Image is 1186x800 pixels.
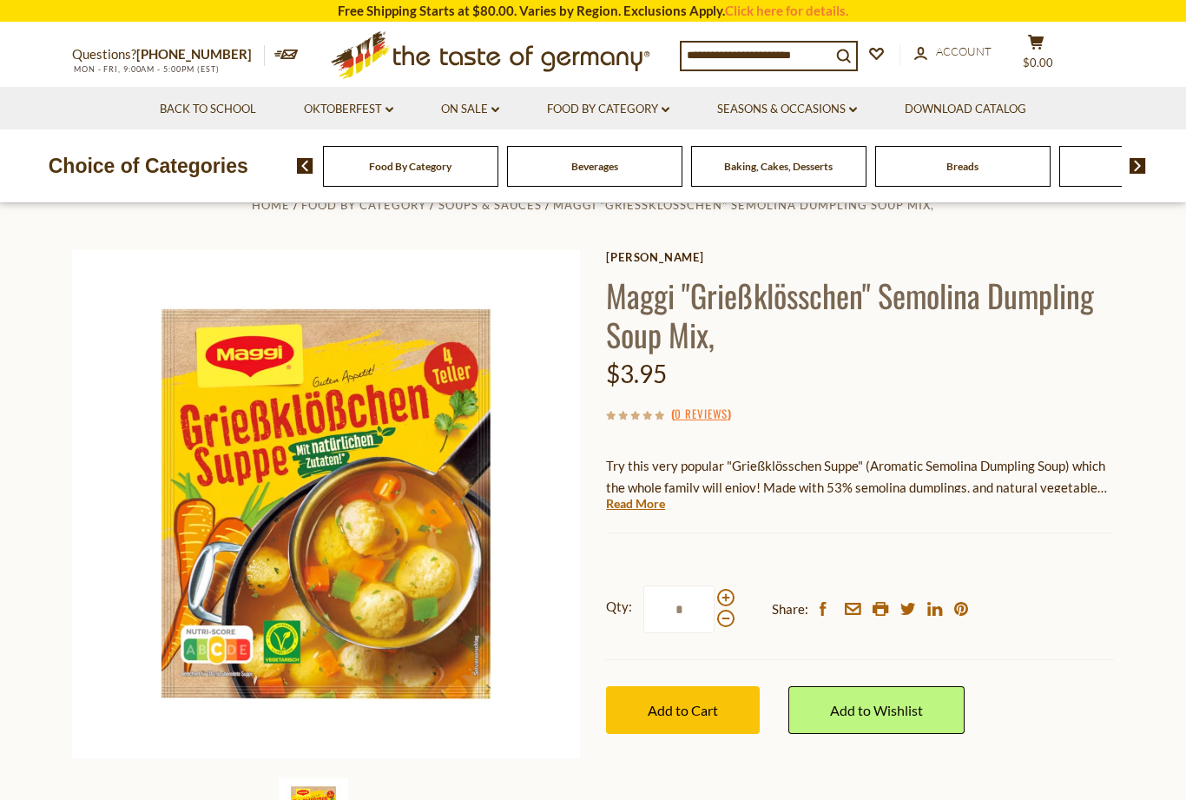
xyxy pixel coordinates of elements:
img: Maggi Semolina Dumpling Soup Mix [72,250,580,758]
span: Share: [772,598,808,620]
img: next arrow [1130,158,1146,174]
span: Account [936,44,992,58]
a: Oktoberfest [304,100,393,119]
a: Seasons & Occasions [717,100,857,119]
a: Food By Category [369,160,451,173]
span: $3.95 [606,359,667,388]
a: Download Catalog [905,100,1026,119]
a: Maggi "Grießklösschen" Semolina Dumpling Soup Mix, [553,198,934,212]
button: $0.00 [1010,34,1062,77]
a: Food By Category [547,100,669,119]
input: Qty: [643,585,715,633]
a: Baking, Cakes, Desserts [724,160,833,173]
h1: Maggi "Grießklösschen" Semolina Dumpling Soup Mix, [606,275,1114,354]
span: MON - FRI, 9:00AM - 5:00PM (EST) [72,64,220,74]
a: Beverages [571,160,618,173]
a: Add to Wishlist [788,686,965,734]
span: ( ) [671,405,731,422]
a: Breads [946,160,978,173]
span: $0.00 [1023,56,1053,69]
span: Add to Cart [648,702,718,718]
a: [PERSON_NAME] [606,250,1114,264]
p: Try this very popular "Grießklösschen Suppe" (Aromatic Semolina Dumpling Soup) which the whole fa... [606,455,1114,499]
a: 0 Reviews [675,405,728,424]
a: Account [914,43,992,62]
a: Read More [606,495,665,512]
p: Questions? [72,43,265,66]
a: Food By Category [301,198,426,212]
strong: Qty: [606,596,632,618]
a: Soups & Sauces [438,198,542,212]
a: Click here for details. [725,3,848,18]
a: On Sale [441,100,499,119]
button: Add to Cart [606,686,760,734]
a: [PHONE_NUMBER] [136,46,252,62]
img: previous arrow [297,158,313,174]
a: Home [252,198,290,212]
a: Back to School [160,100,256,119]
